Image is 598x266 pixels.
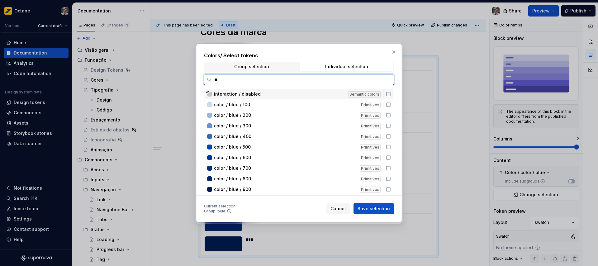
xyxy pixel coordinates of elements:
h2: Colors / Select tokens [204,52,394,59]
span: Save selection [358,206,390,212]
span: color / blue / 600 [214,154,251,161]
span: color / blue / 800 [214,176,251,182]
div: Primitives [360,176,381,182]
span: Cancel [330,206,346,212]
span: color / blue / 900 [214,186,251,192]
span: color / blue / 300 [214,123,251,129]
div: Group selection [234,64,269,69]
div: Group: blue [204,209,225,214]
div: Primitives [360,165,381,172]
div: Primitives [360,144,381,150]
div: Individual selection [325,64,368,69]
div: Primitives [360,134,381,140]
div: Primitives [360,155,381,161]
span: color / blue / 100 [214,102,250,108]
span: color / blue / 200 [214,112,251,118]
span: color / blue / 700 [214,165,251,171]
span: interaction / disabled [214,91,261,97]
div: Primitives [360,112,381,119]
div: Primitives [360,123,381,129]
span: color / blue / 500 [214,144,251,150]
button: Save selection [354,203,394,214]
div: Semantic colors [348,91,381,97]
div: Current selection : [204,204,236,209]
div: Primitives [360,102,381,108]
span: color / blue / 400 [214,133,251,140]
div: Primitives [360,187,381,193]
button: Cancel [326,203,350,214]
